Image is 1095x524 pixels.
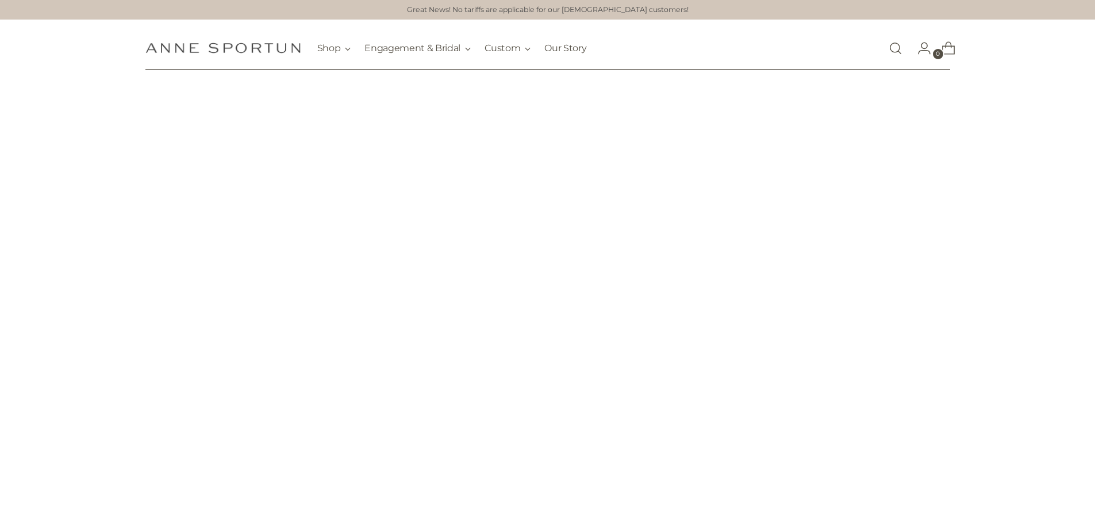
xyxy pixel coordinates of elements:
button: Custom [485,36,531,61]
a: Great News! No tariffs are applicable for our [DEMOGRAPHIC_DATA] customers! [407,5,689,16]
a: Our Story [544,36,586,61]
a: Open search modal [884,37,907,60]
a: Go to the account page [908,37,931,60]
span: 0 [933,49,943,59]
a: Open cart modal [932,37,955,60]
a: Anne Sportun Fine Jewellery [145,43,301,53]
button: Shop [317,36,351,61]
button: Engagement & Bridal [364,36,471,61]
